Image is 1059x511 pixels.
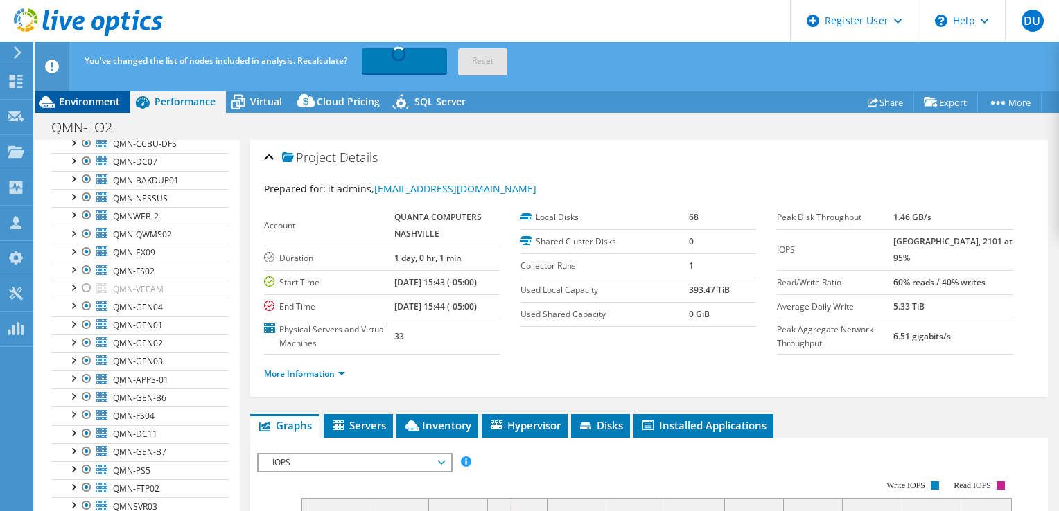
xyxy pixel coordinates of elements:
[1022,10,1044,32] span: DU
[886,481,925,490] text: Write IOPS
[362,48,447,73] a: Recalculating...
[52,461,229,479] a: QMN-PS5
[264,182,326,195] label: Prepared for:
[520,259,689,273] label: Collector Runs
[113,174,179,186] span: QMN-BAKDUP01
[777,243,893,257] label: IOPS
[977,91,1042,113] a: More
[893,235,1013,264] b: [GEOGRAPHIC_DATA], 2101 at 95%
[113,192,168,204] span: QMN-NESSUS
[394,276,477,288] b: [DATE] 15:43 (-05:00)
[113,246,155,258] span: QMN-EX09
[155,95,216,108] span: Performance
[640,418,767,432] span: Installed Applications
[265,454,444,471] span: IOPS
[113,138,177,150] span: QMN-CCBU-DFS
[689,235,694,247] b: 0
[113,392,166,404] span: QMN-GEN-B6
[52,443,229,461] a: QMN-GEN-B7
[403,418,471,432] span: Inventory
[52,406,229,424] a: QMN-FS04
[394,301,477,312] b: [DATE] 15:44 (-05:00)
[913,91,978,113] a: Export
[113,465,150,476] span: QMN-PS5
[282,151,336,165] span: Project
[520,307,689,321] label: Used Shared Capacity
[59,95,120,108] span: Environment
[113,428,157,440] span: QMN-DC11
[520,235,689,249] label: Shared Cluster Disks
[394,330,404,342] b: 33
[52,388,229,406] a: QMN-GEN-B6
[893,211,931,223] b: 1.46 GB/s
[85,55,347,66] span: You've changed the list of nodes included in analysis. Recalculate?
[264,251,394,265] label: Duration
[52,316,229,334] a: QMN-GEN01
[52,370,229,388] a: QMN-APPS-01
[689,284,730,296] b: 393.47 TiB
[264,368,345,379] a: More Information
[52,479,229,497] a: QMN-FTP02
[113,301,163,313] span: QMN-GEN04
[317,95,380,108] span: Cloud Pricing
[52,352,229,370] a: QMN-GEN03
[264,219,394,233] label: Account
[893,276,986,288] b: 60% reads / 40% writes
[113,156,157,168] span: QMN-DC07
[374,182,536,195] a: [EMAIL_ADDRESS][DOMAIN_NAME]
[893,330,951,342] b: 6.51 gigabits/s
[331,418,386,432] span: Servers
[52,153,229,171] a: QMN-DC07
[113,374,168,386] span: QMN-APPS-01
[689,260,694,271] b: 1
[857,91,914,113] a: Share
[893,301,925,312] b: 5.33 TiB
[689,308,710,320] b: 0 GiB
[113,210,159,222] span: QMNWEB-2
[113,483,159,494] span: QMN-FTP02
[52,262,229,280] a: QMN-FS02
[394,211,482,240] b: QUANTA COMPUTERS NASHVILLE
[52,425,229,443] a: QMN-DC11
[52,207,229,225] a: QMNWEB-2
[777,323,893,350] label: Peak Aggregate Network Throughput
[520,210,689,224] label: Local Disks
[340,149,378,165] span: Details
[113,446,166,458] span: QMN-GEN-B7
[489,418,561,432] span: Hypervisor
[113,410,155,422] span: QMN-FS04
[45,120,134,135] h1: QMN-LO2
[777,276,893,289] label: Read/Write Ratio
[777,210,893,224] label: Peak Disk Throughput
[250,95,282,108] span: Virtual
[394,252,462,264] b: 1 day, 0 hr, 1 min
[113,228,172,240] span: QMN-QWMS02
[52,280,229,298] a: QMN-VEEAM
[264,300,394,314] label: End Time
[113,265,155,277] span: QMN-FS02
[52,244,229,262] a: QMN-EX09
[52,171,229,189] a: QMN-BAKDUP01
[689,211,699,223] b: 68
[52,298,229,316] a: QMN-GEN04
[264,323,394,350] label: Physical Servers and Virtual Machines
[52,189,229,207] a: QMN-NESSUS
[777,300,893,314] label: Average Daily Write
[328,182,536,195] span: it admins,
[257,418,312,432] span: Graphs
[520,283,689,297] label: Used Local Capacity
[113,319,163,331] span: QMN-GEN01
[578,418,623,432] span: Disks
[954,481,991,490] text: Read IOPS
[52,226,229,244] a: QMN-QWMS02
[52,334,229,352] a: QMN-GEN02
[52,135,229,153] a: QMN-CCBU-DFS
[113,355,163,367] span: QMN-GEN03
[414,95,466,108] span: SQL Server
[264,276,394,289] label: Start Time
[113,283,164,295] span: QMN-VEEAM
[935,15,947,27] svg: \n
[113,337,163,349] span: QMN-GEN02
